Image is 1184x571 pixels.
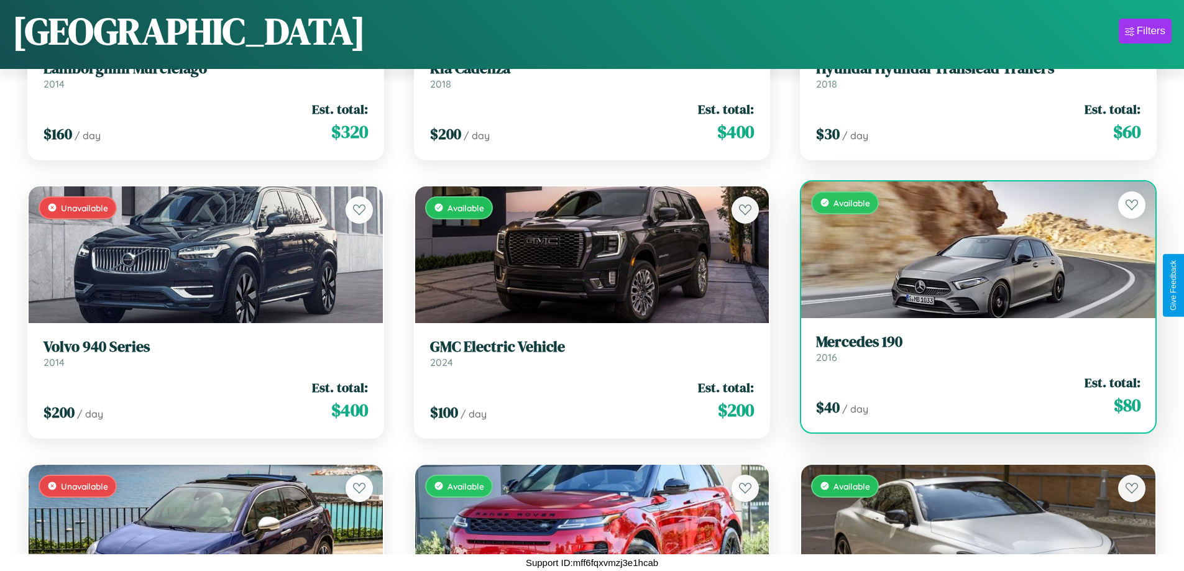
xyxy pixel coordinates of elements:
h3: Hyundai Hyundai Translead Trailers [816,60,1140,78]
div: Give Feedback [1169,260,1178,311]
span: Available [833,481,870,491]
h3: GMC Electric Vehicle [430,338,755,356]
a: Kia Cadenza2018 [430,60,755,90]
span: 2014 [44,356,65,368]
span: Est. total: [1085,373,1140,391]
a: Hyundai Hyundai Translead Trailers2018 [816,60,1140,90]
span: / day [464,129,490,142]
span: 2016 [816,351,837,363]
span: $ 200 [430,124,461,144]
span: $ 30 [816,124,840,144]
span: / day [842,129,868,142]
span: / day [842,403,868,415]
span: Est. total: [312,100,368,118]
span: 2018 [430,78,451,90]
span: / day [75,129,101,142]
span: $ 320 [331,119,368,144]
span: $ 160 [44,124,72,144]
span: 2014 [44,78,65,90]
p: Support ID: mff6fqxvmzj3e1hcab [526,554,658,571]
h3: Kia Cadenza [430,60,755,78]
span: Est. total: [698,378,754,396]
a: Mercedes 1902016 [816,333,1140,363]
span: Available [447,203,484,213]
button: Filters [1119,19,1172,43]
h3: Lamborghini Murcielago [44,60,368,78]
span: $ 40 [816,397,840,418]
span: Est. total: [312,378,368,396]
span: Unavailable [61,481,108,491]
span: $ 400 [331,398,368,423]
h1: [GEOGRAPHIC_DATA] [12,6,365,57]
span: $ 200 [718,398,754,423]
span: 2018 [816,78,837,90]
div: Filters [1137,25,1165,37]
span: $ 400 [717,119,754,144]
span: $ 100 [430,402,458,423]
span: / day [461,408,487,420]
span: 2024 [430,356,453,368]
span: Est. total: [698,100,754,118]
a: Lamborghini Murcielago2014 [44,60,368,90]
h3: Mercedes 190 [816,333,1140,351]
span: $ 200 [44,402,75,423]
span: Available [447,481,484,491]
span: / day [77,408,103,420]
span: $ 60 [1113,119,1140,144]
span: Est. total: [1085,100,1140,118]
span: Unavailable [61,203,108,213]
span: $ 80 [1114,393,1140,418]
a: Volvo 940 Series2014 [44,338,368,368]
a: GMC Electric Vehicle2024 [430,338,755,368]
h3: Volvo 940 Series [44,338,368,356]
span: Available [833,198,870,208]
